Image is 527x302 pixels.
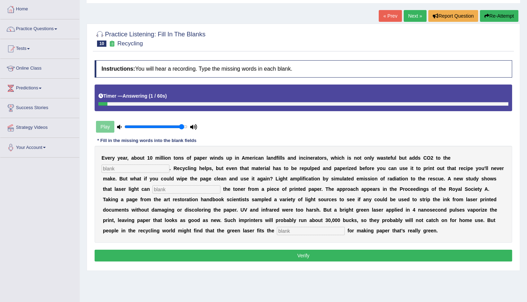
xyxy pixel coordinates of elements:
b: c [339,155,342,161]
b: i [278,155,280,161]
b: s [282,155,285,161]
div: * Fill in the missing words into the blank fields [95,137,199,144]
b: m [155,155,159,161]
b: r [110,155,112,161]
b: h [273,166,276,171]
b: e [343,166,345,171]
b: p [200,176,203,181]
b: m [103,176,107,181]
b: a [257,176,260,181]
b: h [445,155,448,161]
b: o [152,176,155,181]
b: l [485,166,487,171]
b: u [140,155,143,161]
b: c [303,155,306,161]
b: b [216,166,219,171]
b: e [351,166,354,171]
b: e [218,176,221,181]
b: a [409,155,412,161]
b: h [334,155,337,161]
a: Success Stories [0,98,79,116]
b: t [386,155,388,161]
b: d [317,166,320,171]
b: o [364,155,367,161]
b: s [209,166,212,171]
b: i [252,176,253,181]
b: Instructions: [102,66,135,72]
b: h [241,166,245,171]
b: t [405,155,407,161]
b: t [126,176,128,181]
b: e [249,155,252,161]
a: Practice Questions [0,19,79,37]
b: l [169,176,171,181]
b: a [107,176,110,181]
b: B [119,176,123,181]
b: v [229,166,231,171]
span: 10 [97,41,106,47]
b: r [322,155,324,161]
b: 1 [147,155,150,161]
small: Exam occurring question [108,41,115,47]
b: p [340,166,343,171]
b: l [205,166,206,171]
b: , [327,155,328,161]
b: t [416,166,418,171]
b: O [427,155,431,161]
b: o [165,155,168,161]
b: A [241,155,245,161]
b: d [415,155,418,161]
b: s [383,155,386,161]
b: R [174,166,177,171]
b: u [383,166,386,171]
b: u [240,176,244,181]
b: t [140,176,141,181]
b: y [182,166,185,171]
b: n [271,155,274,161]
input: blank [152,185,220,194]
b: 0 [150,155,152,161]
b: i [189,166,191,171]
b: s [221,155,223,161]
b: t [360,155,361,161]
a: Your Account [0,138,79,155]
b: a [258,155,261,161]
b: u [481,166,484,171]
b: h [342,155,345,161]
b: n [367,155,370,161]
b: l [487,166,488,171]
b: z [349,166,351,171]
b: i [428,166,430,171]
a: Strategy Videos [0,118,79,135]
b: s [324,155,327,161]
b: y [117,155,120,161]
b: l [281,155,282,161]
b: e [177,166,180,171]
b: i [337,155,339,161]
b: n [491,166,494,171]
b: t [143,155,144,161]
b: i [235,155,236,161]
b: u [402,155,405,161]
b: a [221,176,223,181]
b: s [279,166,281,171]
b: c [180,166,183,171]
b: i [180,176,182,181]
b: r [263,166,264,171]
b: e [460,166,463,171]
b: l [161,155,162,161]
b: e [231,166,234,171]
b: r [313,155,315,161]
b: e [260,166,263,171]
b: k [110,176,113,181]
b: a [131,155,134,161]
h5: Timer — [98,94,167,99]
b: w [377,155,381,161]
b: c [388,166,391,171]
b: e [294,166,297,171]
b: n [232,176,235,181]
b: a [123,155,126,161]
b: i [144,176,145,181]
b: d [218,155,221,161]
b: p [206,166,209,171]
